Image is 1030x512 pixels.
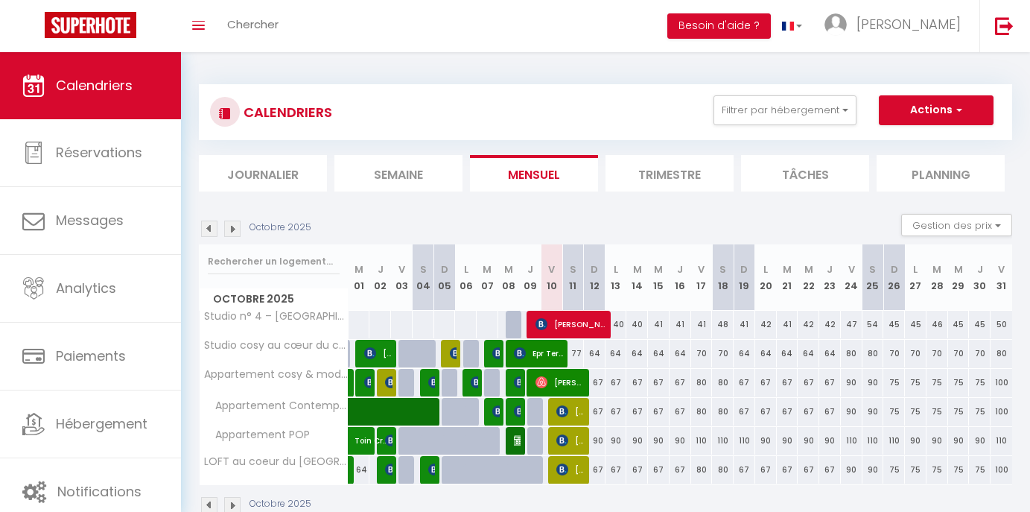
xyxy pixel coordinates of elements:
[734,369,755,396] div: 67
[798,340,819,367] div: 64
[57,482,142,501] span: Notifications
[948,369,970,396] div: 75
[45,12,136,38] img: Super Booking
[471,368,478,396] span: [PERSON_NAME]
[998,262,1005,276] abbr: V
[798,369,819,396] div: 67
[349,427,370,455] a: Toin Cremer
[877,155,1005,192] li: Planning
[862,311,884,338] div: 54
[798,456,819,484] div: 67
[667,13,771,39] button: Besoin d'aide ?
[712,398,734,426] div: 80
[420,262,427,276] abbr: S
[391,244,413,311] th: 03
[827,262,833,276] abbr: J
[932,262,941,276] abbr: M
[777,456,798,484] div: 67
[691,456,713,484] div: 80
[450,339,457,367] span: Bas Vroege
[483,262,492,276] abbr: M
[883,369,905,396] div: 75
[755,398,777,426] div: 67
[202,398,351,414] span: Appartement Contemporain
[614,262,618,276] abbr: L
[905,369,926,396] div: 75
[591,262,598,276] abbr: D
[954,262,963,276] abbr: M
[670,244,691,311] th: 16
[355,262,363,276] abbr: M
[734,398,755,426] div: 67
[883,427,905,455] div: 110
[670,456,691,484] div: 67
[349,456,356,484] a: [PERSON_NAME]
[777,340,798,367] div: 64
[691,369,713,396] div: 80
[755,369,777,396] div: 67
[202,427,314,443] span: Appartement POP
[862,340,884,367] div: 80
[969,456,991,484] div: 75
[755,340,777,367] div: 64
[626,311,648,338] div: 40
[227,16,279,32] span: Chercher
[841,311,862,338] div: 47
[883,311,905,338] div: 45
[862,369,884,396] div: 90
[249,497,311,511] p: Octobre 2025
[926,427,948,455] div: 90
[883,340,905,367] div: 70
[926,311,948,338] div: 46
[626,427,648,455] div: 90
[562,340,584,367] div: 77
[605,369,627,396] div: 67
[633,262,642,276] abbr: M
[56,414,147,433] span: Hébergement
[841,427,862,455] div: 110
[626,456,648,484] div: 67
[862,398,884,426] div: 90
[819,398,841,426] div: 67
[926,456,948,484] div: 75
[883,244,905,311] th: 26
[413,244,434,311] th: 04
[862,427,884,455] div: 110
[334,155,462,192] li: Semaine
[777,398,798,426] div: 67
[492,397,500,426] span: [PERSON_NAME]
[948,311,970,338] div: 45
[648,427,670,455] div: 90
[504,262,513,276] abbr: M
[385,368,392,396] span: Maka Bah
[584,427,605,455] div: 90
[385,426,392,455] span: Cees van der Windt
[441,262,448,276] abbr: D
[648,369,670,396] div: 67
[819,244,841,311] th: 23
[712,311,734,338] div: 48
[355,419,389,447] span: Toin Cremer
[712,456,734,484] div: 80
[969,244,991,311] th: 30
[670,427,691,455] div: 90
[777,311,798,338] div: 41
[470,155,598,192] li: Mensuel
[948,340,970,367] div: 70
[626,340,648,367] div: 64
[804,262,813,276] abbr: M
[202,311,351,322] span: Studio n° 4 – [GEOGRAPHIC_DATA]
[385,455,392,484] span: [PERSON_NAME]
[605,456,627,484] div: 67
[249,221,311,235] p: Octobre 2025
[841,244,862,311] th: 24
[901,214,1012,236] button: Gestion des prix
[712,340,734,367] div: 70
[969,311,991,338] div: 45
[654,262,663,276] abbr: M
[991,456,1012,484] div: 100
[905,311,926,338] div: 45
[349,456,370,484] div: 64
[969,427,991,455] div: 90
[202,340,351,351] span: Studio cosy au cœur du centre ville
